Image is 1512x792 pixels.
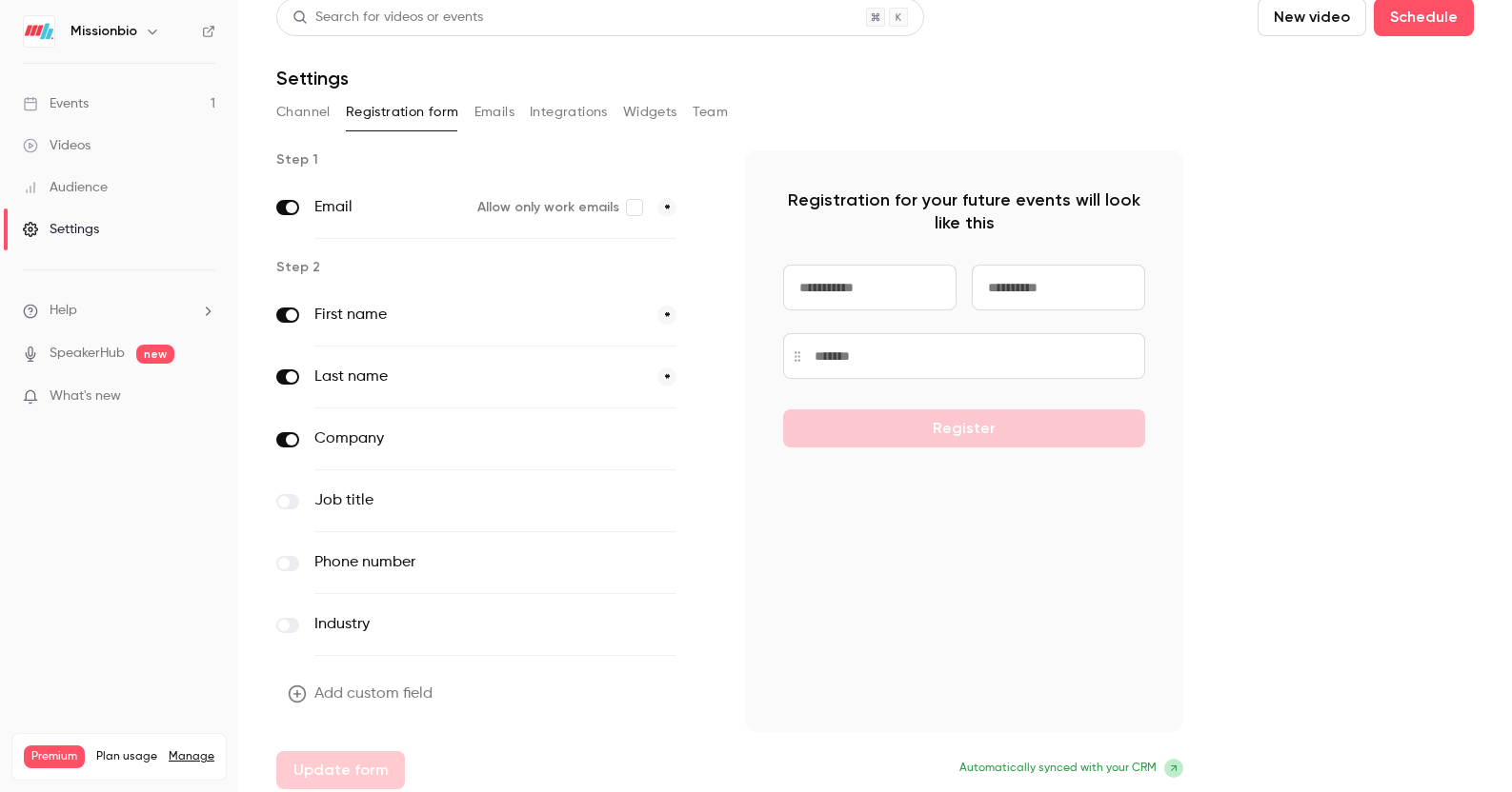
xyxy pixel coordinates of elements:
button: Add custom field [276,675,448,713]
h1: Settings [276,67,349,89]
span: Automatically synced with your CRM [959,760,1157,777]
span: new [136,345,174,364]
a: Manage [169,749,214,764]
span: Help [50,301,77,321]
label: Allow only work emails [477,198,642,217]
p: Step 2 [276,258,715,277]
button: Registration form [346,97,459,128]
button: Channel [276,97,331,128]
button: Team [693,97,729,128]
img: Missionbio [24,16,54,47]
iframe: Noticeable Trigger [192,388,215,406]
div: Settings [23,220,99,239]
span: What's new [50,386,121,406]
a: SpeakerHub [50,344,125,364]
div: Search for videos or events [292,8,483,28]
label: Company [314,427,597,450]
div: Events [23,94,89,113]
label: First name [314,304,642,327]
h6: Missionbio [71,22,137,41]
li: help-dropdown-opener [23,301,215,321]
label: Last name [314,366,642,388]
label: Industry [314,613,597,636]
div: Videos [23,136,91,155]
label: Phone number [314,551,597,574]
button: Emails [474,97,514,128]
button: Widgets [623,97,677,128]
p: Step 1 [276,150,715,169]
label: Job title [314,489,597,512]
p: Registration for your future events will look like this [783,188,1145,234]
label: Email [314,196,462,219]
button: Integrations [530,97,608,128]
div: Audience [23,178,108,197]
span: Plan usage [96,749,157,764]
span: Premium [24,745,85,768]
